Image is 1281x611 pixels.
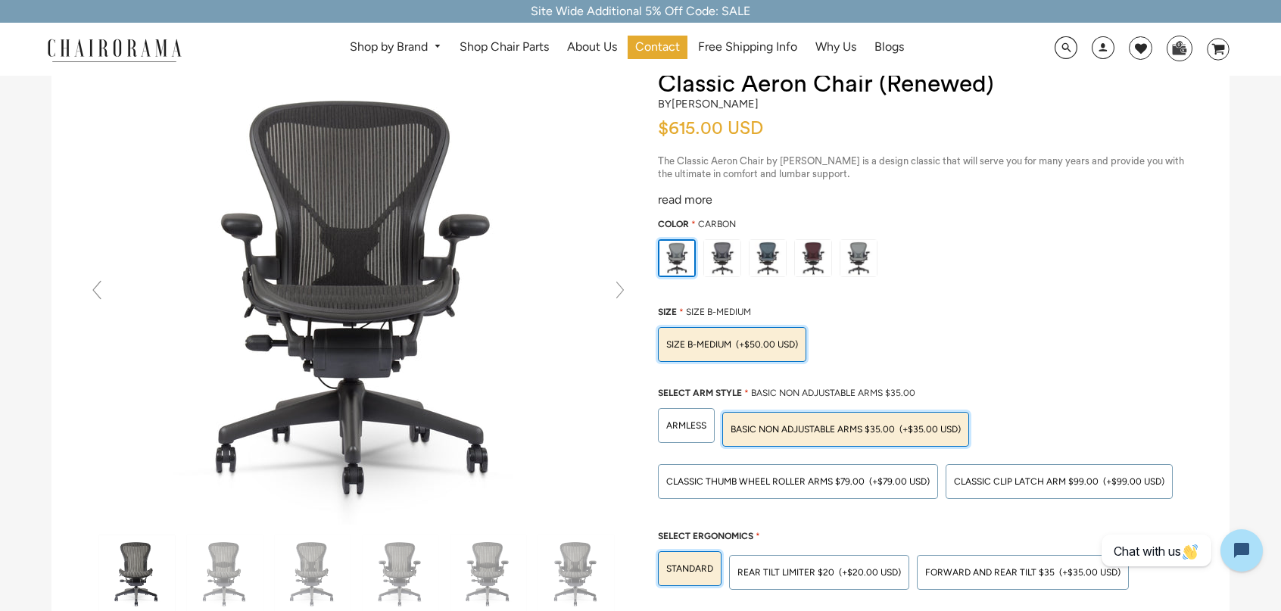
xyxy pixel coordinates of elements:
[690,36,805,59] a: Free Shipping Info
[666,563,713,574] span: STANDARD
[698,39,797,55] span: Free Shipping Info
[750,240,786,276] img: https://apo-admin.mageworx.com/front/img/chairorama.myshopify.com/934f279385142bb1386b89575167202...
[658,98,759,111] h2: by
[698,219,736,229] span: Carbon
[925,567,1055,578] span: Forward And Rear Tilt $35
[867,36,912,59] a: Blogs
[1103,477,1164,486] span: (+$99.00 USD)
[1167,36,1191,59] img: WhatsApp_Image_2024-07-12_at_16.23.01.webp
[840,240,877,276] img: https://apo-admin.mageworx.com/front/img/chairorama.myshopify.com/ae6848c9e4cbaa293e2d516f385ec6e...
[666,420,706,431] span: ARMLESS
[658,388,742,398] span: Select Arm Style
[342,36,449,59] a: Shop by Brand
[869,477,930,486] span: (+$79.00 USD)
[737,567,834,578] span: Rear Tilt Limiter $20
[275,535,351,611] img: Classic Aeron Chair (Renewed) - chairorama
[795,240,831,276] img: https://apo-admin.mageworx.com/front/img/chairorama.myshopify.com/f0a8248bab2644c909809aada6fe08d...
[567,39,617,55] span: About Us
[686,307,751,317] span: SIZE B-MEDIUM
[874,39,904,55] span: Blogs
[666,476,865,487] span: Classic Thumb Wheel Roller Arms $79.00
[635,39,680,55] span: Contact
[808,36,864,59] a: Why Us
[736,340,798,349] span: (+$50.00 USD)
[450,535,526,611] img: Classic Aeron Chair (Renewed) - chairorama
[815,39,856,55] span: Why Us
[460,39,549,55] span: Shop Chair Parts
[658,531,753,541] span: Select Ergonomics
[658,219,689,229] span: Color
[672,97,759,111] a: [PERSON_NAME]
[666,339,731,350] span: SIZE B-MEDIUM
[1059,568,1120,577] span: (+$35.00 USD)
[704,240,740,276] img: https://apo-admin.mageworx.com/front/img/chairorama.myshopify.com/f520d7dfa44d3d2e85a5fe9a0a95ca9...
[658,120,763,138] span: $615.00 USD
[99,535,175,611] img: Classic Aeron Chair (Renewed) - chairorama
[628,36,687,59] a: Contact
[954,476,1099,487] span: Classic Clip Latch Arm $99.00
[839,568,901,577] span: (+$20.00 USD)
[658,192,1200,208] div: read more
[452,36,556,59] a: Shop Chair Parts
[899,425,961,434] span: (+$35.00 USD)
[731,424,895,435] span: BASIC NON ADJUSTABLE ARMS $35.00
[187,535,263,611] img: Classic Aeron Chair (Renewed) - chairorama
[538,535,614,611] img: Classic Aeron Chair (Renewed) - chairorama
[658,70,1200,98] h1: Classic Aeron Chair (Renewed)
[658,156,1184,179] span: The Classic Aeron Chair by [PERSON_NAME] is a design classic that will serve you for many years a...
[559,36,625,59] a: About Us
[659,241,694,276] img: https://apo-admin.mageworx.com/front/img/chairorama.myshopify.com/ae6848c9e4cbaa293e2d516f385ec6e...
[254,36,999,64] nav: DesktopNavigation
[751,388,915,398] span: BASIC NON ADJUSTABLE ARMS $35.00
[658,307,677,317] span: Size
[39,36,190,63] img: chairorama
[363,535,438,611] img: Classic Aeron Chair (Renewed) - chairorama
